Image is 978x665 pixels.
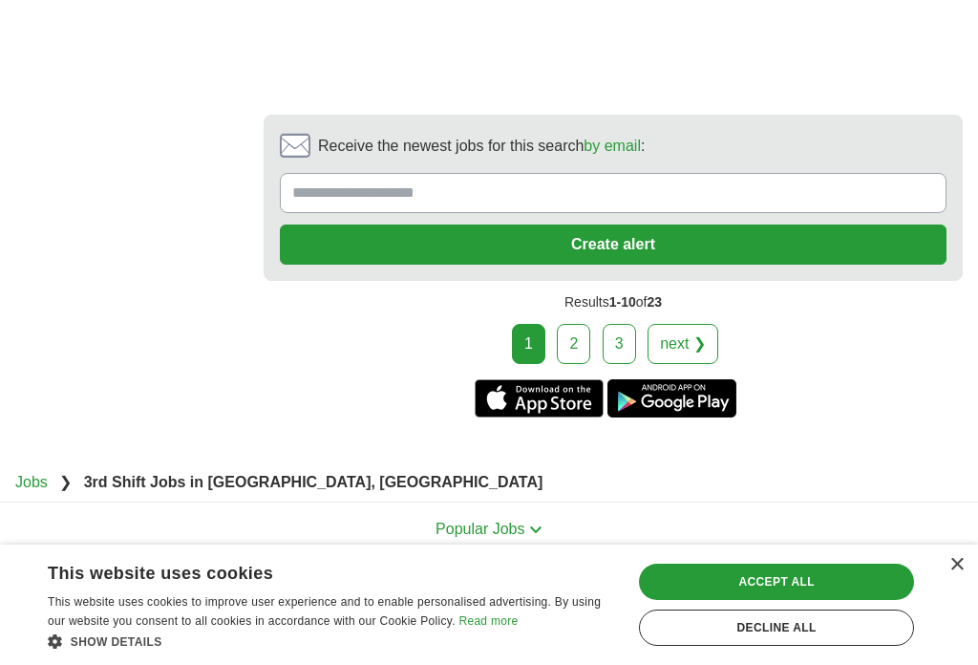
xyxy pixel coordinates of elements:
span: Show details [71,635,162,649]
span: This website uses cookies to improve user experience and to enable personalised advertising. By u... [48,595,601,628]
a: Jobs [15,474,48,490]
a: by email [584,138,641,154]
span: Receive the newest jobs for this search : [318,135,645,158]
span: 23 [647,294,662,310]
div: Accept all [639,564,914,600]
span: ❯ [59,474,72,490]
img: toggle icon [529,526,542,534]
div: Close [949,558,964,572]
div: Decline all [639,610,914,646]
a: Get the iPhone app [475,379,604,418]
span: 1-10 [609,294,636,310]
strong: 3rd Shift Jobs in [GEOGRAPHIC_DATA], [GEOGRAPHIC_DATA] [84,474,543,490]
a: 3 [603,324,636,364]
div: This website uses cookies [48,556,567,585]
button: Create alert [280,225,946,265]
a: Get the Android app [607,379,736,418]
div: Results of [264,281,963,324]
div: 1 [512,324,545,364]
a: 2 [557,324,590,364]
div: Show details [48,632,615,651]
a: Read more, opens a new window [458,614,518,628]
a: next ❯ [648,324,718,364]
span: Popular Jobs [436,521,524,537]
